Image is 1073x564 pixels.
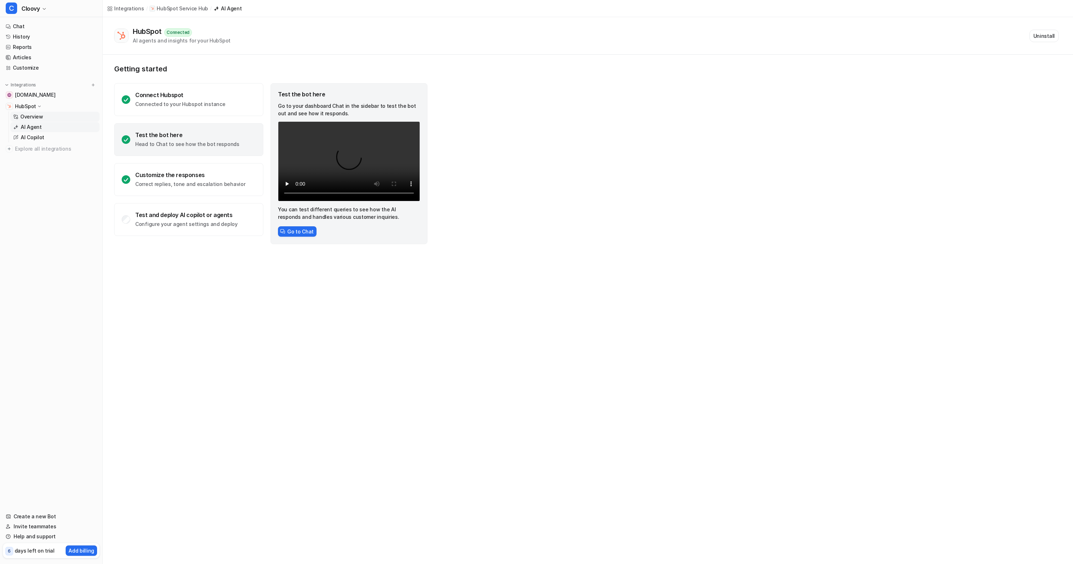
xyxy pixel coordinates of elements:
[1029,30,1059,42] button: Uninstall
[3,81,38,89] button: Integrations
[278,206,420,221] p: You can test different queries to see how the AI responds and handles various customer inquiries.
[278,91,420,98] div: Test the bot here
[10,132,100,142] a: AI Copilot
[278,102,420,117] p: Go to your dashboard Chat in the sidebar to test the bot out and see how it responds.
[6,145,13,152] img: explore all integrations
[11,82,36,88] p: Integrations
[133,27,164,36] div: HubSpot
[157,5,208,12] p: HubSpot Service Hub
[15,91,55,99] span: [DOMAIN_NAME]
[7,104,11,109] img: HubSpot
[135,221,238,228] p: Configure your agent settings and deploy
[21,124,42,131] p: AI Agent
[3,63,100,73] a: Customize
[15,547,55,554] p: days left on trial
[6,2,17,14] span: C
[15,143,97,155] span: Explore all integrations
[21,134,44,141] p: AI Copilot
[150,5,208,12] a: HubSpot Service Hub iconHubSpot Service Hub
[135,101,225,108] p: Connected to your Hubspot instance
[69,547,94,554] p: Add billing
[114,5,144,12] div: Integrations
[3,90,100,100] a: help.cloover.co[DOMAIN_NAME]
[15,103,36,110] p: HubSpot
[3,42,100,52] a: Reports
[278,121,420,201] video: Your browser does not support the video tag.
[3,21,100,31] a: Chat
[133,37,231,44] div: AI agents and insights for your HubSpot
[3,512,100,522] a: Create a new Bot
[8,548,11,554] p: 6
[3,532,100,542] a: Help and support
[214,5,242,12] a: AI Agent
[116,31,126,41] img: HubSpot Service Hub
[21,4,40,14] span: Cloovy
[107,5,144,12] a: Integrations
[3,522,100,532] a: Invite teammates
[146,5,148,12] span: /
[7,93,11,97] img: help.cloover.co
[3,32,100,42] a: History
[151,7,154,10] img: HubSpot Service Hub icon
[10,122,100,132] a: AI Agent
[164,28,192,37] div: Connected
[66,545,97,556] button: Add billing
[135,181,245,188] p: Correct replies, tone and escalation behavior
[3,52,100,62] a: Articles
[135,141,239,148] p: Head to Chat to see how the bot responds
[114,65,428,73] p: Getting started
[221,5,242,12] div: AI Agent
[91,82,96,87] img: menu_add.svg
[135,171,245,178] div: Customize the responses
[4,82,9,87] img: expand menu
[278,226,317,237] button: Go to Chat
[135,131,239,139] div: Test the bot here
[3,144,100,154] a: Explore all integrations
[135,91,225,99] div: Connect Hubspot
[210,5,212,12] span: /
[135,211,238,218] div: Test and deploy AI copilot or agents
[10,112,100,122] a: Overview
[280,229,285,234] img: ChatIcon
[20,113,43,120] p: Overview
